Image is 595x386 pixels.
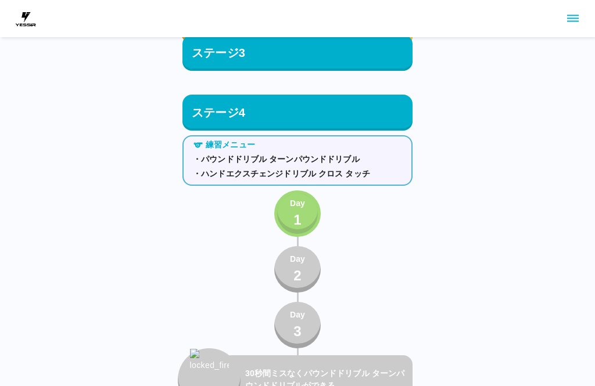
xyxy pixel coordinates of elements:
p: ステージ3 [192,44,245,62]
p: 2 [293,265,302,286]
p: Day [290,253,305,265]
button: sidemenu [563,9,583,28]
p: 3 [293,321,302,342]
p: ステージ4 [192,104,245,121]
button: Day2 [274,246,321,293]
p: Day [290,309,305,321]
p: 1 [293,210,302,230]
p: ・ハンドエクスチェンジドリブル クロス タッチ [193,168,402,180]
p: 練習メニュー [206,139,255,151]
p: Day [290,197,305,210]
button: Day3 [274,302,321,348]
img: dummy [14,7,37,30]
p: ・パウンドドリブル ターンパウンドドリブル [193,153,402,165]
button: Day1 [274,190,321,237]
